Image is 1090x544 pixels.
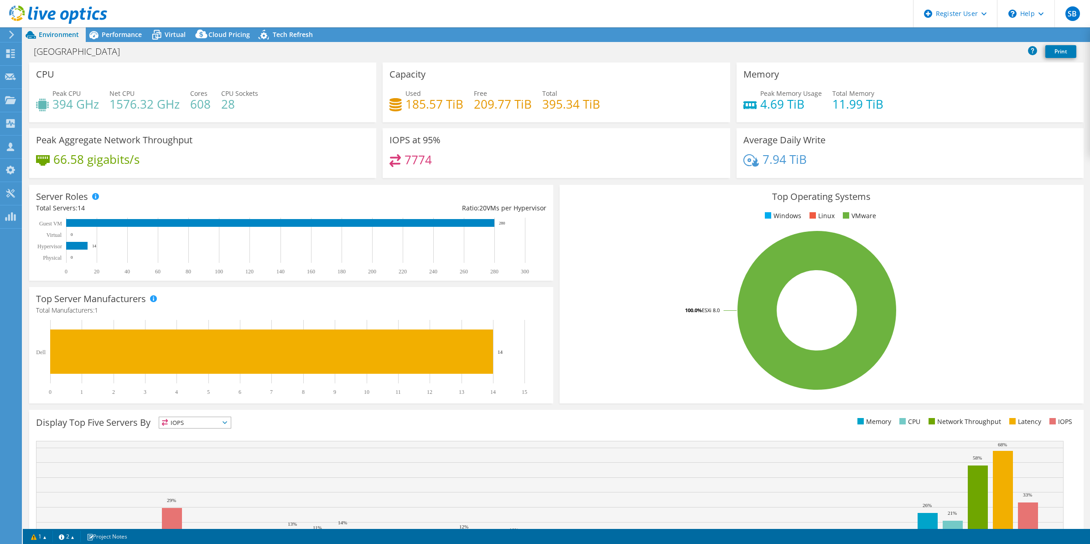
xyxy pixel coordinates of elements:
[743,69,779,79] h3: Memory
[657,528,664,533] text: 9%
[429,268,437,275] text: 240
[926,417,1001,427] li: Network Throughput
[39,30,79,39] span: Environment
[948,510,957,516] text: 21%
[190,99,211,109] h4: 608
[760,89,822,98] span: Peak Memory Usage
[276,268,285,275] text: 140
[190,89,208,98] span: Cores
[175,389,178,395] text: 4
[80,389,83,395] text: 1
[474,89,487,98] span: Free
[474,99,532,109] h4: 209.77 TiB
[1007,417,1041,427] li: Latency
[542,99,600,109] h4: 395.34 TiB
[760,99,822,109] h4: 4.69 TiB
[288,521,297,527] text: 13%
[479,204,487,212] span: 20
[92,244,97,248] text: 14
[78,204,85,212] span: 14
[855,417,891,427] li: Memory
[36,294,146,304] h3: Top Server Manufacturers
[307,268,315,275] text: 160
[333,389,336,395] text: 9
[498,349,503,355] text: 14
[743,135,825,145] h3: Average Daily Write
[109,89,135,98] span: Net CPU
[165,30,186,39] span: Virtual
[43,255,62,261] text: Physical
[221,99,258,109] h4: 28
[65,268,67,275] text: 0
[71,232,73,237] text: 0
[80,531,134,542] a: Project Notes
[49,389,52,395] text: 0
[25,531,53,542] a: 1
[405,89,421,98] span: Used
[1047,417,1072,427] li: IOPS
[685,307,702,314] tspan: 100.0%
[167,497,176,503] text: 29%
[36,203,291,213] div: Total Servers:
[215,268,223,275] text: 100
[522,389,527,395] text: 15
[94,306,98,314] span: 1
[702,307,720,314] tspan: ESXi 8.0
[763,154,807,164] h4: 7.94 TiB
[313,525,322,530] text: 11%
[499,221,505,225] text: 280
[36,305,546,315] h4: Total Manufacturers:
[221,89,258,98] span: CPU Sockets
[291,203,546,213] div: Ratio: VMs per Hypervisor
[973,455,982,460] text: 58%
[763,211,801,221] li: Windows
[521,268,529,275] text: 300
[1065,6,1080,21] span: SB
[1045,45,1076,58] a: Print
[1023,492,1032,497] text: 33%
[37,243,62,250] text: Hypervisor
[47,232,62,238] text: Virtual
[208,30,250,39] span: Cloud Pricing
[155,268,161,275] text: 60
[36,69,54,79] h3: CPU
[1008,10,1017,18] svg: \n
[459,524,468,529] text: 12%
[36,192,88,202] h3: Server Roles
[998,442,1007,447] text: 68%
[389,69,426,79] h3: Capacity
[395,389,401,395] text: 11
[459,389,464,395] text: 13
[841,211,876,221] li: VMware
[302,389,305,395] text: 8
[923,502,932,508] text: 26%
[52,89,81,98] span: Peak CPU
[71,255,73,260] text: 0
[338,520,347,525] text: 14%
[36,349,46,356] text: Dell
[364,389,369,395] text: 10
[389,135,441,145] h3: IOPS at 95%
[427,389,432,395] text: 12
[807,211,835,221] li: Linux
[337,268,346,275] text: 180
[144,389,146,395] text: 3
[125,268,130,275] text: 40
[399,268,407,275] text: 220
[52,531,81,542] a: 2
[368,268,376,275] text: 200
[273,30,313,39] span: Tech Refresh
[30,47,134,57] h1: [GEOGRAPHIC_DATA]
[36,135,192,145] h3: Peak Aggregate Network Throughput
[239,389,241,395] text: 6
[102,30,142,39] span: Performance
[207,389,210,395] text: 5
[405,99,463,109] h4: 185.57 TiB
[832,99,883,109] h4: 11.99 TiB
[566,192,1077,202] h3: Top Operating Systems
[159,417,231,428] span: IOPS
[53,154,140,164] h4: 66.58 gigabits/s
[270,389,273,395] text: 7
[109,99,180,109] h4: 1576.32 GHz
[112,389,115,395] text: 2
